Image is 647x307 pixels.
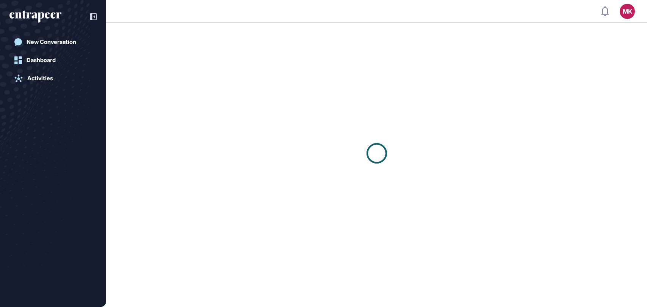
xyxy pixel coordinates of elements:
[27,75,53,82] div: Activities
[620,4,635,19] button: MK
[27,39,76,45] div: New Conversation
[9,53,97,68] a: Dashboard
[27,57,56,64] div: Dashboard
[9,11,61,23] div: entrapeer-logo
[9,71,97,86] a: Activities
[9,34,97,50] a: New Conversation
